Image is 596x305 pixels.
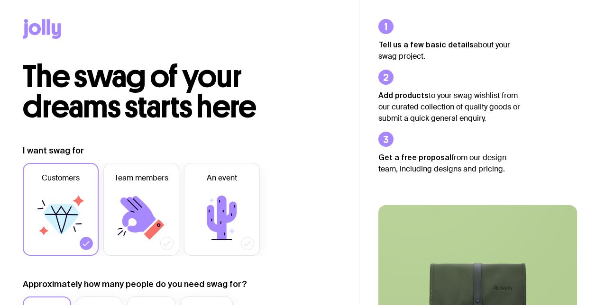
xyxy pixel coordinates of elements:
span: The swag of your dreams starts here [23,58,257,126]
span: An event [207,172,237,184]
p: from our design team, including designs and pricing. [378,152,521,175]
strong: Add products [378,91,429,99]
span: Team members [114,172,168,184]
p: about your swag project. [378,39,521,62]
p: to your swag wishlist from our curated collection of quality goods or submit a quick general enqu... [378,90,521,124]
label: Approximately how many people do you need swag for? [23,278,247,290]
strong: Tell us a few basic details [378,40,474,49]
span: Customers [42,172,80,184]
strong: Get a free proposal [378,153,451,161]
label: I want swag for [23,145,84,156]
